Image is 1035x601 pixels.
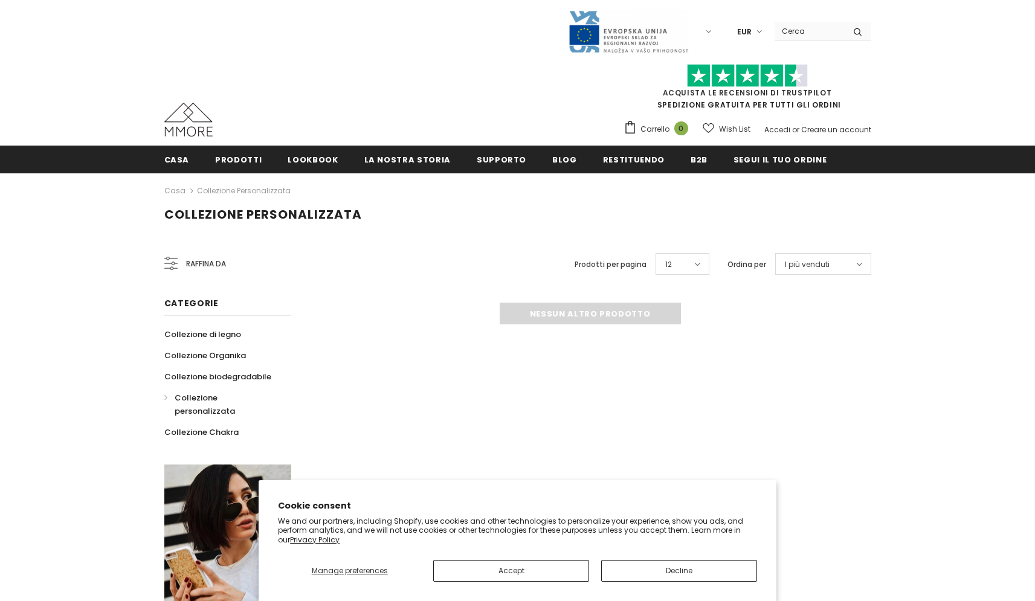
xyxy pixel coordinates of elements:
a: Casa [164,146,190,173]
span: 0 [674,121,688,135]
label: Ordina per [727,259,766,271]
a: Segui il tuo ordine [734,146,827,173]
a: Collezione biodegradabile [164,366,271,387]
h2: Cookie consent [278,500,757,512]
button: Manage preferences [278,560,421,582]
a: supporto [477,146,526,173]
span: Manage preferences [312,565,388,576]
img: Fidati di Pilot Stars [687,64,808,88]
span: La nostra storia [364,154,451,166]
span: Raffina da [186,257,226,271]
a: Javni Razpis [568,26,689,36]
span: Collezione Chakra [164,426,239,438]
span: Collezione personalizzata [164,206,362,223]
a: Restituendo [603,146,665,173]
a: Lookbook [288,146,338,173]
a: Accedi [764,124,790,135]
a: Creare un account [801,124,871,135]
a: Acquista le recensioni di TrustPilot [663,88,832,98]
button: Decline [601,560,757,582]
span: EUR [737,26,752,38]
span: Categorie [164,297,219,309]
span: Segui il tuo ordine [734,154,827,166]
span: or [792,124,799,135]
a: Collezione personalizzata [164,387,278,422]
span: Blog [552,154,577,166]
span: Restituendo [603,154,665,166]
input: Search Site [775,22,844,40]
a: Prodotti [215,146,262,173]
img: Javni Razpis [568,10,689,54]
span: Collezione Organika [164,350,246,361]
a: Collezione Chakra [164,422,239,443]
a: Casa [164,184,185,198]
span: B2B [691,154,708,166]
span: Wish List [719,123,750,135]
a: Collezione di legno [164,324,241,345]
a: Collezione Organika [164,345,246,366]
span: supporto [477,154,526,166]
a: La nostra storia [364,146,451,173]
a: Collezione personalizzata [197,185,291,196]
span: Prodotti [215,154,262,166]
p: We and our partners, including Shopify, use cookies and other technologies to personalize your ex... [278,516,757,545]
a: Carrello 0 [624,120,694,138]
span: Collezione di legno [164,329,241,340]
span: Lookbook [288,154,338,166]
button: Accept [433,560,589,582]
span: SPEDIZIONE GRATUITA PER TUTTI GLI ORDINI [624,69,871,110]
a: B2B [691,146,708,173]
a: Privacy Policy [290,535,340,545]
span: Collezione biodegradabile [164,371,271,382]
span: I più venduti [785,259,830,271]
span: Collezione personalizzata [175,392,235,417]
span: Casa [164,154,190,166]
label: Prodotti per pagina [575,259,646,271]
img: Casi MMORE [164,103,213,137]
span: 12 [665,259,672,271]
a: Wish List [703,118,750,140]
a: Blog [552,146,577,173]
span: Carrello [640,123,669,135]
